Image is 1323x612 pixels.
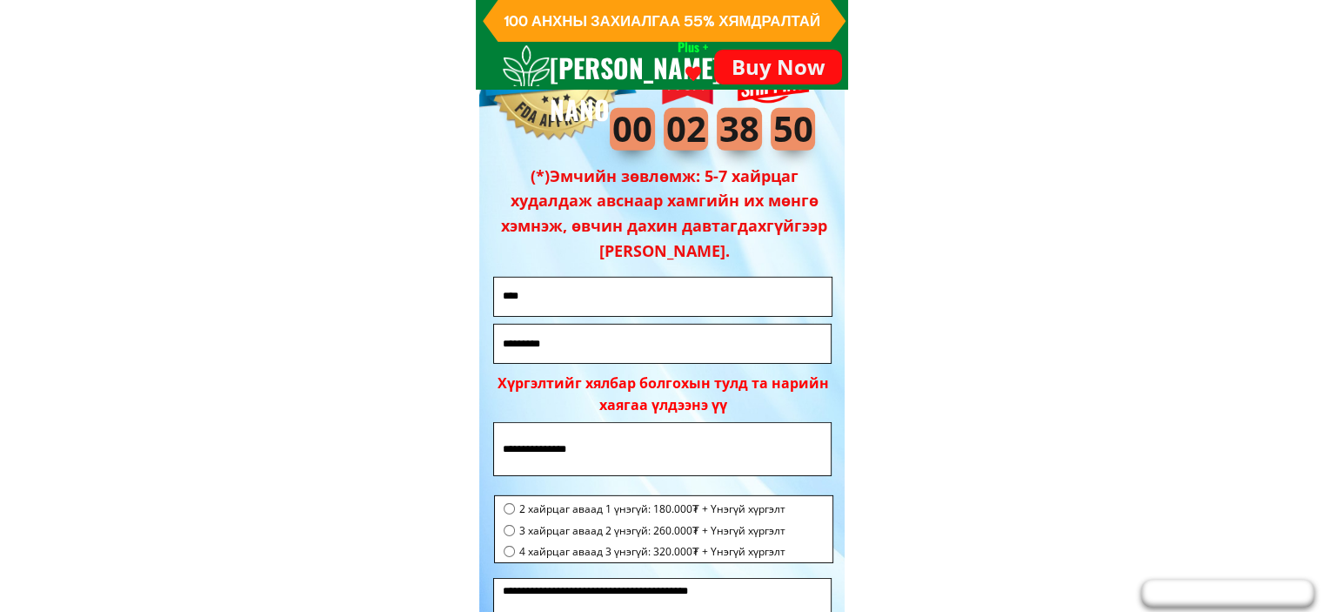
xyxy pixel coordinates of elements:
p: Buy Now [714,50,842,84]
div: Хүргэлтийг хялбар болгохын тулд та нарийн хаягаа үлдээнэ үү [498,373,829,417]
span: 4 хайрцаг аваад 3 үнэгүй: 320.000₮ + Үнэгүй хүргэлт [519,543,785,560]
span: 2 хайрцаг аваад 1 үнэгүй: 180.000₮ + Үнэгүй хүргэлт [519,501,785,517]
h3: [PERSON_NAME] NANO [550,47,743,131]
span: 3 хайрцаг аваад 2 үнэгүй: 260.000₮ + Үнэгүй хүргэлт [519,522,785,539]
h3: (*)Эмчийн зөвлөмж: 5-7 хайрцаг худалдаж авснаар хамгийн их мөнгө хэмнэж, өвчин дахин давтагдахгүй... [488,164,841,264]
